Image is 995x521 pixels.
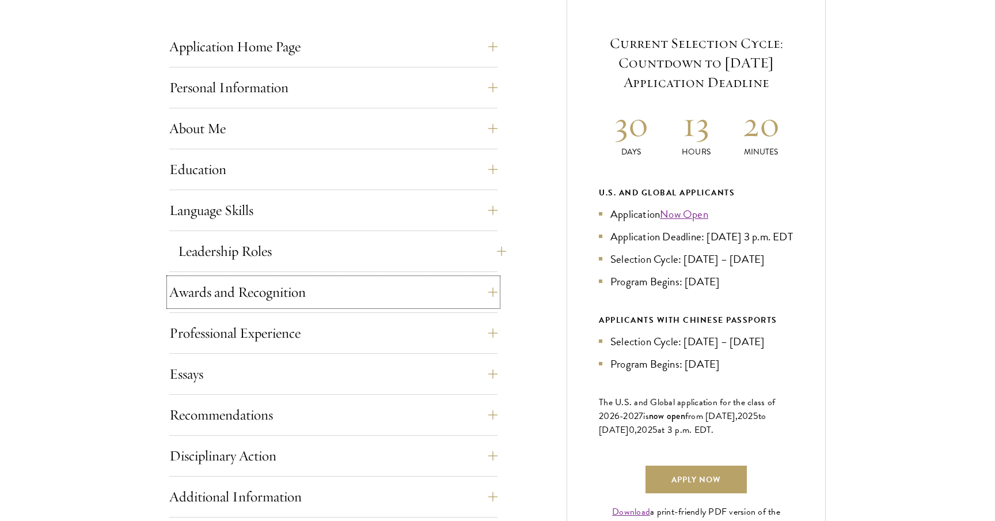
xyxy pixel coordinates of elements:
span: from [DATE], [685,409,738,423]
a: Now Open [660,206,708,222]
span: to [DATE] [599,409,766,437]
h2: 13 [664,103,729,146]
button: Additional Information [169,483,498,511]
span: -202 [620,409,639,423]
a: Download [612,505,650,519]
span: 5 [753,409,758,423]
button: Leadership Roles [178,237,506,265]
li: Selection Cycle: [DATE] – [DATE] [599,251,793,267]
a: Apply Now [645,466,747,493]
div: U.S. and Global Applicants [599,186,793,200]
p: Hours [664,146,729,158]
button: About Me [169,115,498,142]
li: Application [599,206,793,222]
span: 7 [639,409,643,423]
button: Personal Information [169,74,498,101]
li: Application Deadline: [DATE] 3 p.m. EDT [599,228,793,245]
button: Application Home Page [169,33,498,61]
span: 202 [637,423,652,437]
h5: Current Selection Cycle: Countdown to [DATE] Application Deadline [599,33,793,92]
span: 0 [629,423,635,437]
li: Selection Cycle: [DATE] – [DATE] [599,333,793,350]
button: Essays [169,360,498,388]
span: is [643,409,649,423]
p: Days [599,146,664,158]
button: Language Skills [169,197,498,224]
button: Recommendations [169,401,498,429]
h2: 20 [728,103,793,146]
button: Education [169,156,498,183]
button: Disciplinary Action [169,442,498,470]
span: 202 [738,409,753,423]
li: Program Begins: [DATE] [599,356,793,372]
li: Program Begins: [DATE] [599,273,793,290]
div: APPLICANTS WITH CHINESE PASSPORTS [599,313,793,327]
button: Awards and Recognition [169,278,498,306]
span: 6 [614,409,620,423]
span: now open [649,409,685,422]
p: Minutes [728,146,793,158]
button: Professional Experience [169,319,498,347]
span: The U.S. and Global application for the class of 202 [599,395,775,423]
span: , [635,423,637,437]
h2: 30 [599,103,664,146]
span: at 3 p.m. EDT. [658,423,714,437]
span: 5 [652,423,658,437]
